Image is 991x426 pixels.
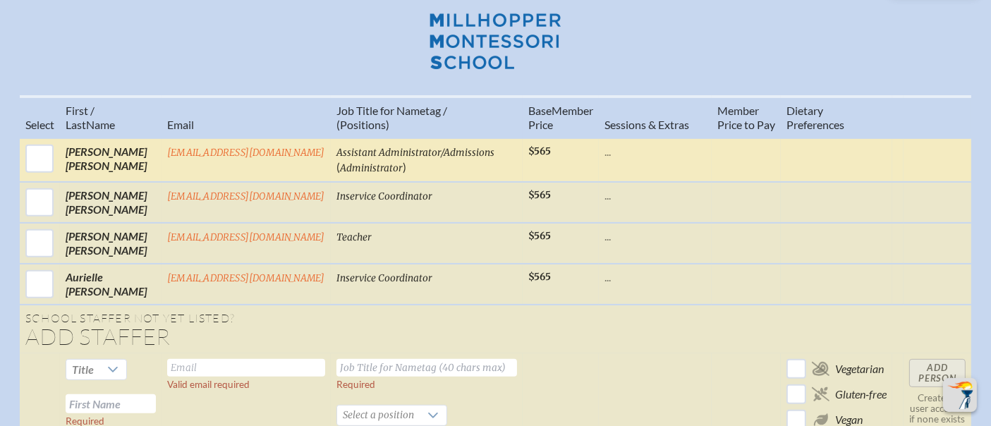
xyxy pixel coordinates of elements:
[167,272,325,284] a: [EMAIL_ADDRESS][DOMAIN_NAME]
[336,160,340,174] span: (
[336,359,517,377] input: Job Title for Nametag (40 chars max)
[336,272,432,284] span: Inservice Coordinator
[60,264,162,305] td: Aurielle [PERSON_NAME]
[528,271,551,283] span: $565
[60,97,162,138] th: Name
[66,104,95,117] span: First /
[528,189,551,201] span: $565
[340,162,403,174] span: Administrator
[946,381,974,409] img: To the top
[336,147,494,159] span: Assistant Administrator/Admissions
[337,406,420,425] span: Select a position
[835,362,884,376] span: Vegetarian
[943,378,977,412] button: Scroll Top
[60,223,162,264] td: [PERSON_NAME] [PERSON_NAME]
[162,97,331,138] th: Email
[528,104,552,117] span: Base
[66,360,99,379] span: Title
[528,230,551,242] span: $565
[336,190,432,202] span: Inservice Coordinator
[528,118,553,131] span: Price
[336,231,372,243] span: Teacher
[66,394,156,413] input: First Name
[403,160,406,174] span: )
[523,97,599,138] th: Memb
[528,145,551,157] span: $565
[167,190,325,202] a: [EMAIL_ADDRESS][DOMAIN_NAME]
[167,379,250,390] label: Valid email required
[604,229,706,243] p: ...
[604,188,706,202] p: ...
[336,379,375,390] label: Required
[331,97,523,138] th: Job Title for Nametag / (Positions)
[909,393,966,425] p: Creates a user account if none exists
[25,118,54,131] span: Select
[781,97,892,138] th: Diet
[167,359,325,377] input: Email
[786,104,844,131] span: ary Preferences
[72,363,94,376] span: Title
[583,104,593,117] span: er
[604,145,706,159] p: ...
[712,97,781,138] th: Member Price to Pay
[835,387,887,401] span: Gluten-free
[167,231,325,243] a: [EMAIL_ADDRESS][DOMAIN_NAME]
[604,270,706,284] p: ...
[599,97,712,138] th: Sessions & Extras
[167,147,325,159] a: [EMAIL_ADDRESS][DOMAIN_NAME]
[66,118,86,131] span: Last
[430,13,561,70] img: Millhopper Montessori School
[60,182,162,223] td: [PERSON_NAME] [PERSON_NAME]
[60,138,162,182] td: [PERSON_NAME] [PERSON_NAME]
